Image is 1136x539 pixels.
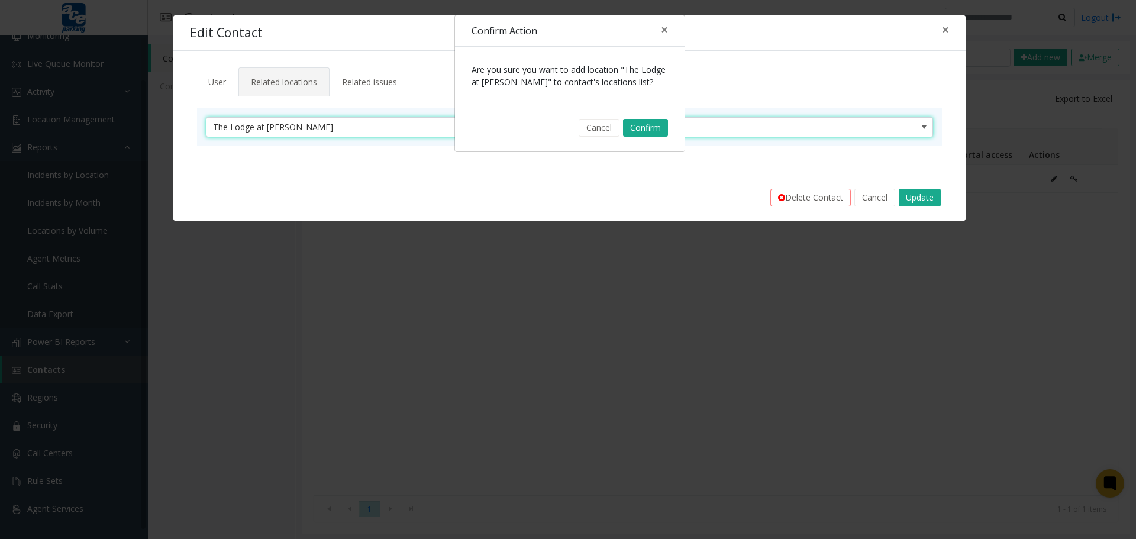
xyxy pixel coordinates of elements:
div: Are you sure you want to add location "The Lodge at [PERSON_NAME]" to contact's locations list? [455,47,685,105]
button: Cancel [579,119,619,137]
button: Close [653,15,676,44]
span: × [661,21,668,38]
button: Confirm [623,119,668,137]
h4: Confirm Action [472,24,537,38]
